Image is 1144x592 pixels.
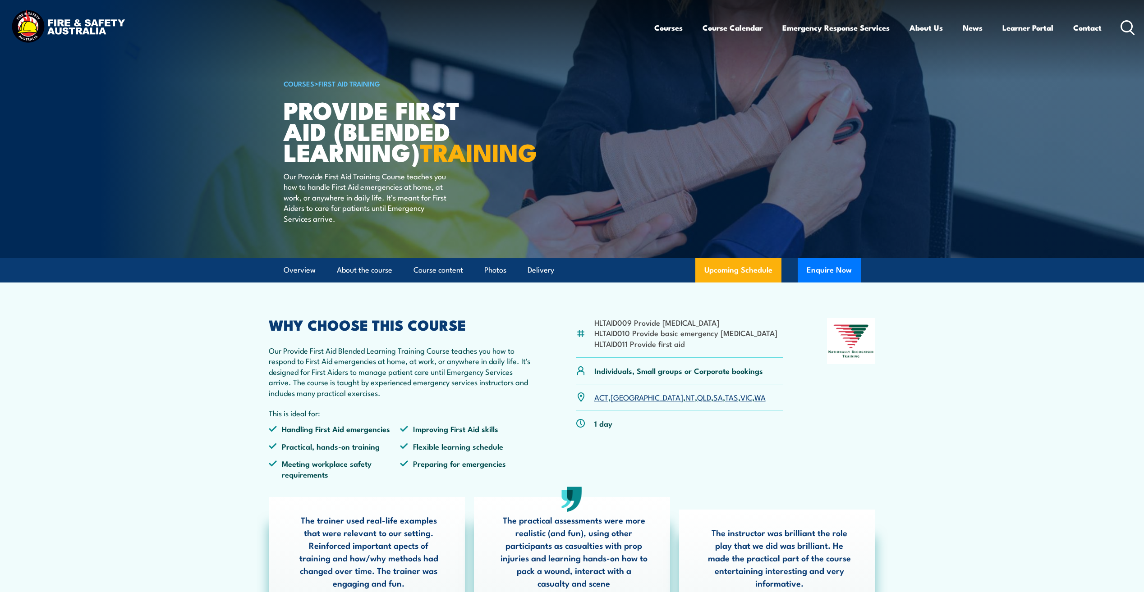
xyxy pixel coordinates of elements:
li: Improving First Aid skills [400,424,532,434]
p: 1 day [594,418,612,428]
a: Upcoming Schedule [695,258,781,282]
p: This is ideal for: [269,408,532,418]
li: HLTAID010 Provide basic emergency [MEDICAL_DATA] [594,328,777,338]
p: The instructor was brilliant the role play that we did was brilliant. He made the practical part ... [706,526,853,589]
a: About the course [337,258,392,282]
a: COURSES [284,78,314,88]
p: Our Provide First Aid Training Course teaches you how to handle First Aid emergencies at home, at... [284,171,448,223]
a: WA [754,392,766,402]
a: Learner Portal [1002,16,1053,40]
a: Courses [654,16,683,40]
li: HLTAID009 Provide [MEDICAL_DATA] [594,317,777,328]
p: Our Provide First Aid Blended Learning Training Course teaches you how to respond to First Aid em... [269,345,532,398]
a: [GEOGRAPHIC_DATA] [611,392,683,402]
a: First Aid Training [318,78,380,88]
a: VIC [740,392,752,402]
a: News [963,16,983,40]
a: Photos [484,258,506,282]
p: Individuals, Small groups or Corporate bookings [594,365,763,376]
a: Emergency Response Services [782,16,890,40]
strong: TRAINING [420,132,537,170]
h1: Provide First Aid (Blended Learning) [284,99,506,162]
a: ACT [594,392,608,402]
a: SA [713,392,723,402]
li: HLTAID011 Provide first aid [594,338,777,349]
a: Course content [413,258,463,282]
a: Overview [284,258,316,282]
img: Nationally Recognised Training logo. [827,318,876,364]
li: Flexible learning schedule [400,441,532,451]
a: TAS [725,392,738,402]
li: Practical, hands-on training [269,441,400,451]
h2: WHY CHOOSE THIS COURSE [269,318,532,331]
li: Preparing for emergencies [400,458,532,479]
a: About Us [910,16,943,40]
button: Enquire Now [798,258,861,282]
a: Course Calendar [703,16,763,40]
a: Contact [1073,16,1102,40]
a: NT [685,392,695,402]
a: QLD [697,392,711,402]
li: Meeting workplace safety requirements [269,458,400,479]
a: Delivery [528,258,554,282]
p: The practical assessments were more realistic (and fun), using other participants as casualties w... [501,514,648,589]
h6: > [284,78,506,89]
li: Handling First Aid emergencies [269,424,400,434]
p: The trainer used real-life examples that were relevant to our setting. Reinforced important apect... [295,514,442,589]
p: , , , , , , , [594,392,766,402]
